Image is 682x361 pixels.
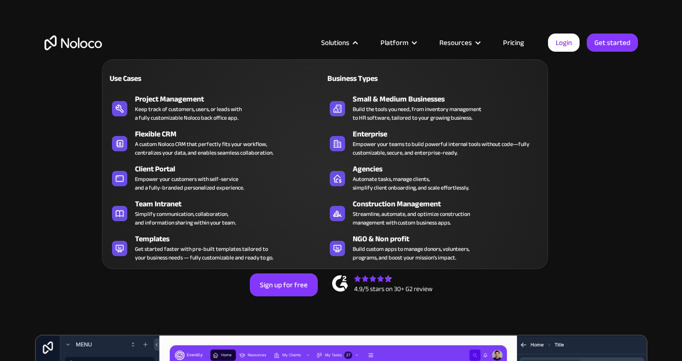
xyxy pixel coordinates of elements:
a: Project ManagementKeep track of customers, users, or leads witha fully customizable Noloco back o... [107,91,325,124]
div: Get started faster with pre-built templates tailored to your business needs — fully customizable ... [135,245,273,262]
a: Use Cases [107,67,325,89]
a: AgenciesAutomate tasks, manage clients,simplify client onboarding, and scale effortlessly. [325,161,543,194]
div: NGO & Non profit [353,233,547,245]
div: Agencies [353,163,547,175]
a: Small & Medium BusinessesBuild the tools you need, from inventory managementto HR software, tailo... [325,91,543,124]
div: Automate tasks, manage clients, simplify client onboarding, and scale effortlessly. [353,175,469,192]
a: TemplatesGet started faster with pre-built templates tailored toyour business needs — fully custo... [107,231,325,264]
div: Client Portal [135,163,329,175]
div: Use Cases [107,73,212,84]
div: Project Management [135,93,329,105]
div: Construction Management [353,198,547,210]
a: Sign up for free [250,273,318,296]
h2: Business Apps for Teams [45,123,638,199]
a: EnterpriseEmpower your teams to build powerful internal tools without code—fully customizable, se... [325,126,543,159]
div: Build the tools you need, from inventory management to HR software, tailored to your growing busi... [353,105,481,122]
div: Flexible CRM [135,128,329,140]
h1: Custom No-Code Business Apps Platform [45,105,638,113]
div: Streamline, automate, and optimize construction management with custom business apps. [353,210,470,227]
div: Resources [427,36,491,49]
a: Client PortalEmpower your customers with self-serviceand a fully-branded personalized experience. [107,161,325,194]
div: Platform [380,36,408,49]
a: Flexible CRMA custom Noloco CRM that perfectly fits your workflow,centralizes your data, and enab... [107,126,325,159]
div: Solutions [321,36,349,49]
a: home [45,35,102,50]
div: Empower your customers with self-service and a fully-branded personalized experience. [135,175,244,192]
a: Get started [587,34,638,52]
div: Templates [135,233,329,245]
div: Team Intranet [135,198,329,210]
a: Business Types [325,67,543,89]
div: Platform [369,36,427,49]
div: Enterprise [353,128,547,140]
div: Build custom apps to manage donors, volunteers, programs, and boost your mission’s impact. [353,245,470,262]
div: A custom Noloco CRM that perfectly fits your workflow, centralizes your data, and enables seamles... [135,140,273,157]
a: Pricing [491,36,536,49]
div: Business Types [325,73,430,84]
div: Solutions [309,36,369,49]
div: Empower your teams to build powerful internal tools without code—fully customizable, secure, and ... [353,140,538,157]
a: NGO & Non profitBuild custom apps to manage donors, volunteers,programs, and boost your mission’s... [325,231,543,264]
a: Team IntranetSimplify communication, collaboration,and information sharing within your team. [107,196,325,229]
div: Small & Medium Businesses [353,93,547,105]
nav: Solutions [102,46,548,269]
div: Simplify communication, collaboration, and information sharing within your team. [135,210,236,227]
a: Construction ManagementStreamline, automate, and optimize constructionmanagement with custom busi... [325,196,543,229]
div: Resources [439,36,472,49]
a: Login [548,34,580,52]
div: Keep track of customers, users, or leads with a fully customizable Noloco back office app. [135,105,242,122]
